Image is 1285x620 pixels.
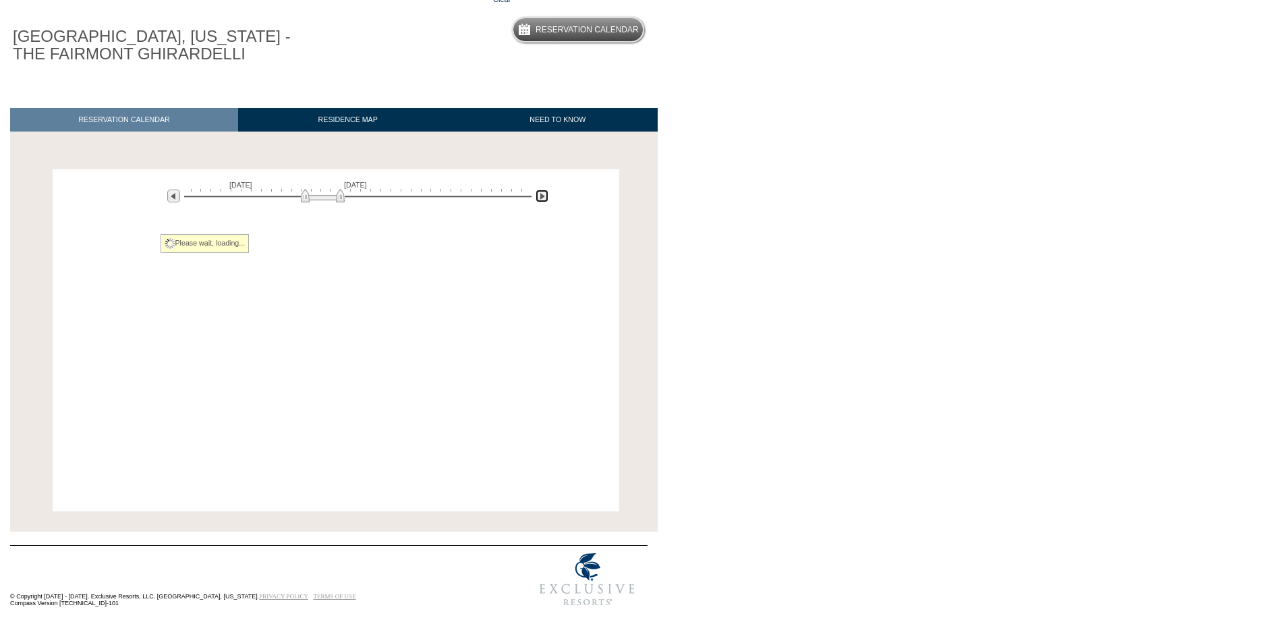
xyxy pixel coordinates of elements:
[229,181,252,189] span: [DATE]
[10,108,238,132] a: RESERVATION CALENDAR
[536,26,639,34] h5: Reservation Calendar
[536,190,548,202] img: Next
[238,108,458,132] a: RESIDENCE MAP
[10,25,312,66] h1: [GEOGRAPHIC_DATA], [US_STATE] - THE FAIRMONT GHIRARDELLI
[165,238,175,249] img: spinner2.gif
[259,593,308,600] a: PRIVACY POLICY
[167,190,180,202] img: Previous
[457,108,658,132] a: NEED TO KNOW
[314,593,356,600] a: TERMS OF USE
[161,234,250,253] div: Please wait, loading...
[527,546,648,613] img: Exclusive Resorts
[10,546,482,613] td: © Copyright [DATE] - [DATE]. Exclusive Resorts, LLC. [GEOGRAPHIC_DATA], [US_STATE]. Compass Versi...
[344,181,367,189] span: [DATE]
